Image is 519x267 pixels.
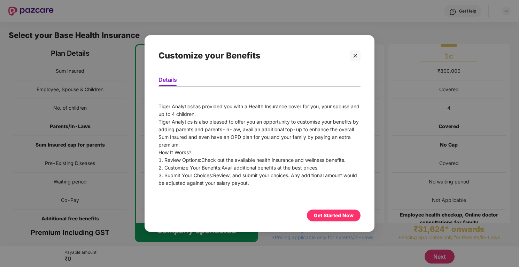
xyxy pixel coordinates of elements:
[158,164,361,172] div: Avail additional benefits at the best prices.
[158,157,201,163] span: 1. Review Options:
[158,165,222,171] span: 2. Customize Your Benefits:
[158,42,344,69] div: Customize your Benefits
[158,156,361,164] div: Check out the available health insurance and wellness benefits.
[158,172,361,187] div: Review, and submit your choices. Any additional amount would be adjusted against your salary payout.
[158,103,361,118] div: has provided you with a Health Insurance cover for you, your spouse and up to 4 children.
[158,118,361,149] div: Tiger Analytics is also pleased to offer you an opportunity to customise your benefits by adding ...
[353,53,358,58] span: close
[158,149,361,156] div: How It Works?
[314,212,354,219] div: Get Started Now
[158,172,213,178] span: 3. Submit Your Choices:
[158,103,193,109] span: Tiger Analytics
[158,76,177,86] li: Details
